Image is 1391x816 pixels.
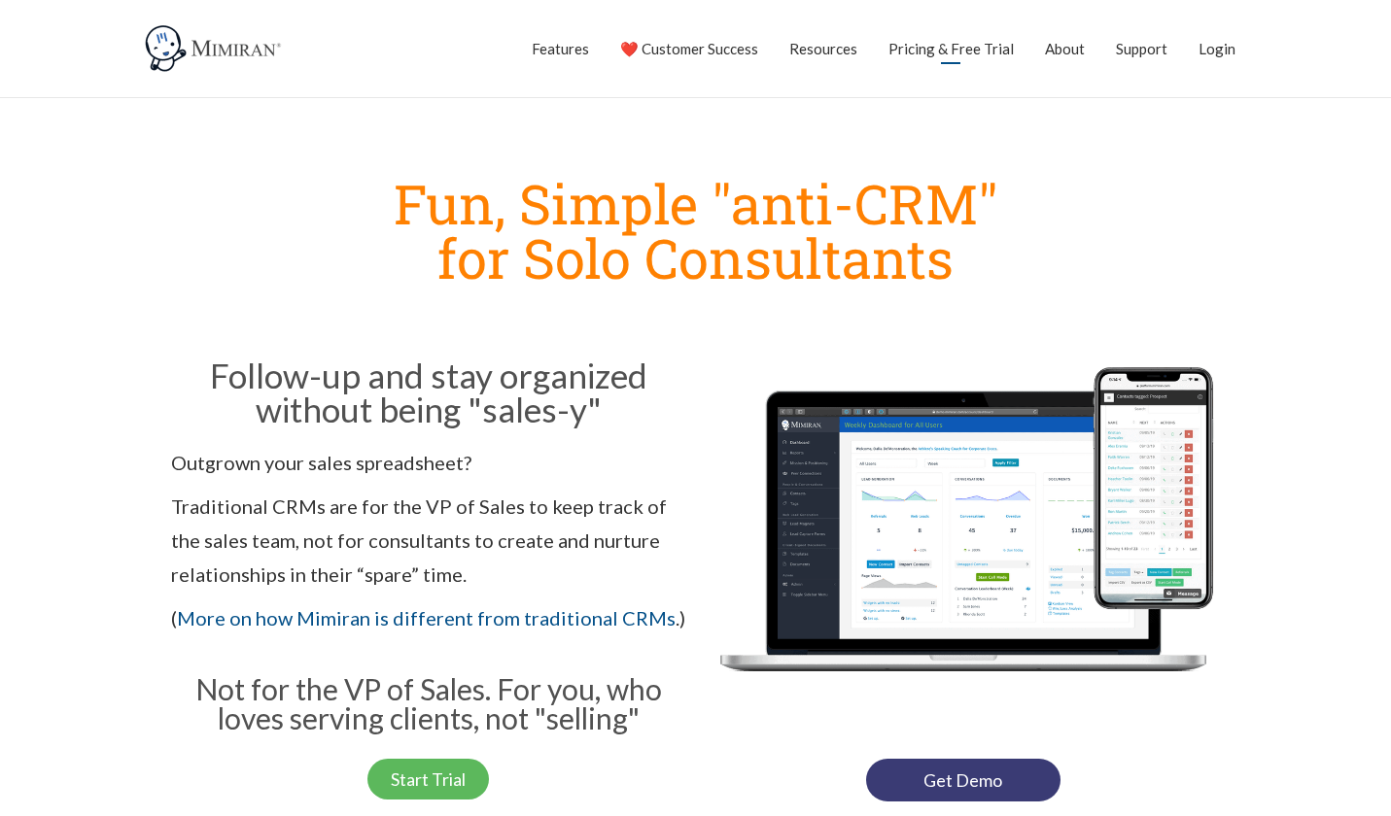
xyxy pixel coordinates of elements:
p: Outgrown your sales spreadsheet? [171,446,686,480]
a: Support [1116,24,1167,73]
img: Mimiran CRM [142,24,288,73]
h1: Fun, Simple "anti-CRM" for Solo Consultants [161,176,1231,285]
a: More on how Mimiran is different from traditional CRMs [177,606,676,629]
a: ❤️ Customer Success [620,24,758,73]
img: Mimiran CRM for solo consultants dashboard mobile [706,353,1221,739]
a: Resources [789,24,857,73]
span: ( .) [171,606,685,629]
a: Start Trial [367,759,489,799]
p: Traditional CRMs are for the VP of Sales to keep track of the sales team, not for consultants to ... [171,490,686,592]
h3: Not for the VP of Sales. For you, who loves serving clients, not "selling" [171,674,686,732]
a: Pricing & Free Trial [888,24,1014,73]
h2: Follow-up and stay organized without being "sales-y" [171,358,686,426]
a: About [1045,24,1085,73]
a: Get Demo [866,759,1061,801]
a: Features [532,24,589,73]
span: Start Trial [391,770,466,788]
a: Login [1199,24,1235,73]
